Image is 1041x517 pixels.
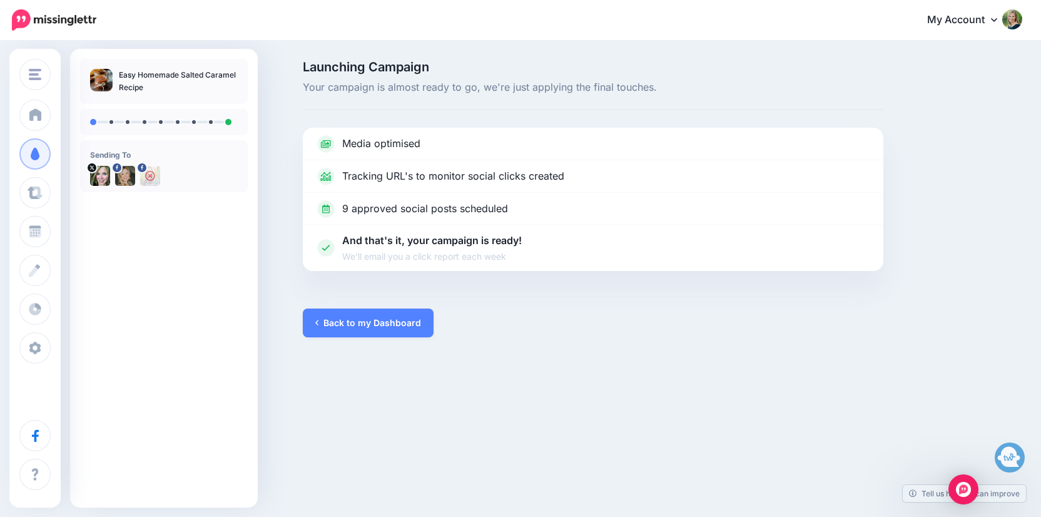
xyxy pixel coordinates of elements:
img: menu.png [29,69,41,80]
img: 148275965_268396234649312_50210864477919784_n-bsa145185.jpg [140,166,160,186]
p: And that's it, your campaign is ready! [342,233,522,264]
h4: Sending To [90,150,238,160]
p: Easy Homemade Salted Caramel Recipe [119,69,238,94]
a: Back to my Dashboard [303,309,434,337]
p: Tracking URL's to monitor social clicks created [342,168,564,185]
p: 9 approved social posts scheduled [342,201,508,217]
span: Launching Campaign [303,61,883,73]
img: Missinglettr [12,9,96,31]
div: Open Intercom Messenger [948,474,978,504]
img: d5e100e50745ad08f354691ee31b4031_thumb.jpg [90,69,113,91]
a: Tell us how we can improve [903,485,1026,502]
a: My Account [915,5,1022,36]
span: Your campaign is almost ready to go, we're just applying the final touches. [303,79,883,96]
p: Media optimised [342,136,420,152]
span: We'll email you a click report each week [342,249,522,264]
img: 293190005_567225781732108_4255238551469198132_n-bsa109236.jpg [115,166,135,186]
img: Cidu7iYM-6280.jpg [90,166,110,186]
